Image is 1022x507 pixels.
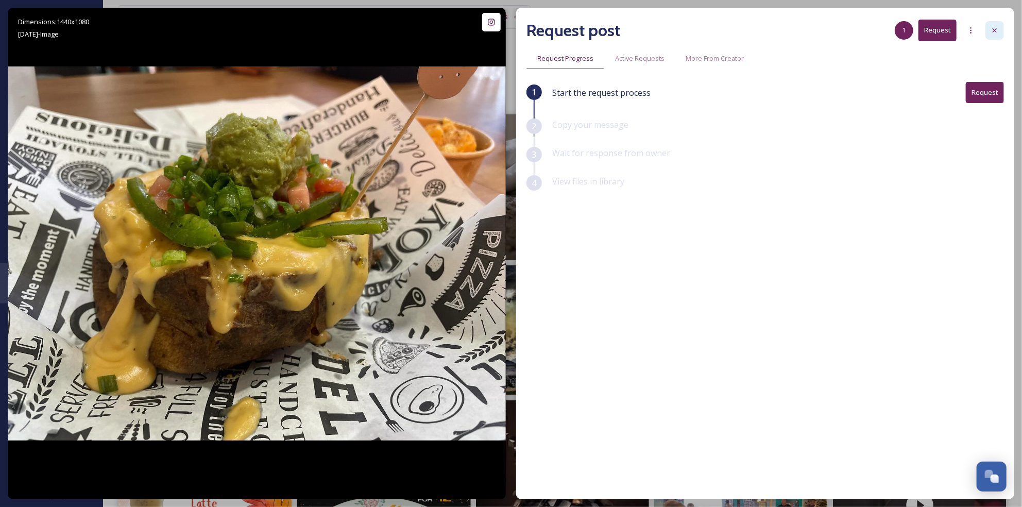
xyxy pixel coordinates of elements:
[918,20,957,41] button: Request
[552,147,670,159] span: Wait for response from owner
[526,18,620,43] h2: Request post
[18,29,59,39] span: [DATE] - Image
[615,54,665,63] span: Active Requests
[977,462,1007,492] button: Open Chat
[966,82,1004,103] button: Request
[532,177,536,189] span: 4
[552,87,651,99] span: Start the request process
[686,54,744,63] span: More From Creator
[532,120,536,132] span: 2
[537,54,593,63] span: Request Progress
[902,25,906,35] span: 1
[8,66,506,440] img: Yes, that is a 1 lb. baked potato. Thank you, bigbearbakedpotatoes for ensuring I will not have t...
[18,17,89,26] span: Dimensions: 1440 x 1080
[552,176,624,187] span: View files in library
[532,86,536,98] span: 1
[552,119,628,130] span: Copy your message
[532,148,536,161] span: 3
